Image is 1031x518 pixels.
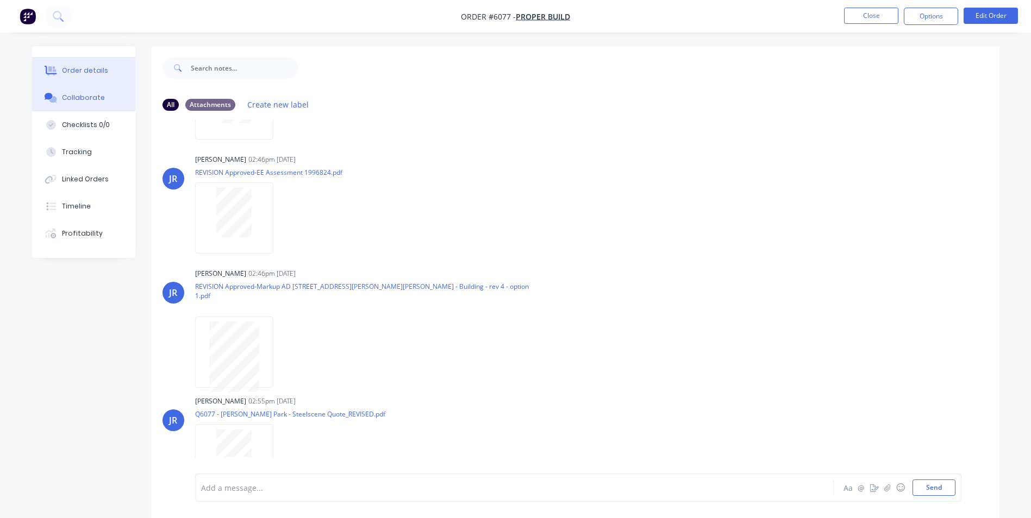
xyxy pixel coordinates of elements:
[32,111,135,138] button: Checklists 0/0
[62,201,91,211] div: Timeline
[191,57,298,79] input: Search notes...
[516,11,570,22] a: Proper Build
[20,8,36,24] img: Factory
[248,155,296,165] div: 02:46pm [DATE]
[62,93,105,103] div: Collaborate
[32,166,135,193] button: Linked Orders
[62,229,103,238] div: Profitability
[32,220,135,247] button: Profitability
[964,8,1018,24] button: Edit Order
[242,97,315,112] button: Create new label
[185,99,235,111] div: Attachments
[855,481,868,494] button: @
[32,84,135,111] button: Collaborate
[461,11,516,22] span: Order #6077 -
[195,396,246,406] div: [PERSON_NAME]
[32,57,135,84] button: Order details
[844,8,898,24] button: Close
[248,269,296,279] div: 02:46pm [DATE]
[62,120,110,130] div: Checklists 0/0
[169,286,177,299] div: JR
[195,168,342,177] p: REVISION Approved-EE Assessment 1996824.pdf
[248,396,296,406] div: 02:55pm [DATE]
[842,481,855,494] button: Aa
[163,99,179,111] div: All
[32,138,135,166] button: Tracking
[62,174,109,184] div: Linked Orders
[904,8,958,25] button: Options
[195,409,385,419] p: Q6077 - [PERSON_NAME] Park - Steelscene Quote_REVISED.pdf
[32,193,135,220] button: Timeline
[62,147,92,157] div: Tracking
[894,481,907,494] button: ☺
[195,282,535,301] p: REVISION Approved-Markup AD [STREET_ADDRESS][PERSON_NAME][PERSON_NAME] - Building - rev 4 - optio...
[169,172,177,185] div: JR
[62,66,108,75] div: Order details
[169,414,177,427] div: JR
[195,269,246,279] div: [PERSON_NAME]
[195,155,246,165] div: [PERSON_NAME]
[913,479,955,496] button: Send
